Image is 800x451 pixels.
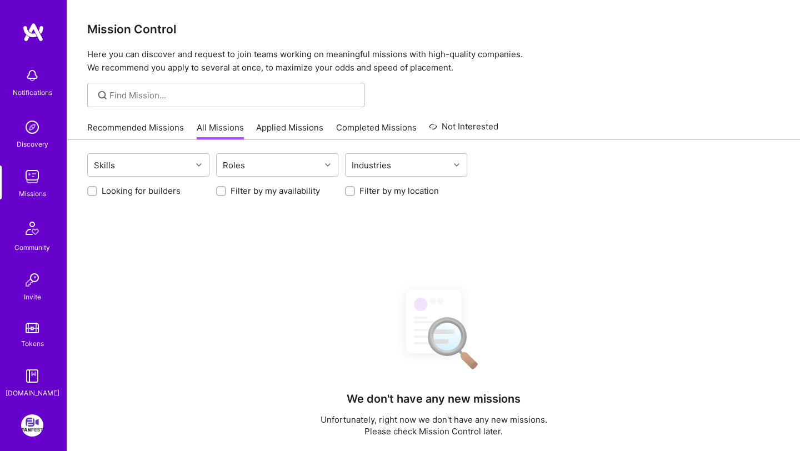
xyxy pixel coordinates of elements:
label: Filter by my availability [231,185,320,197]
div: Skills [91,157,118,173]
i: icon Chevron [454,162,459,168]
i: icon Chevron [325,162,331,168]
h3: Mission Control [87,22,780,36]
h4: We don't have any new missions [347,392,521,405]
div: Missions [19,188,46,199]
img: No Results [387,280,481,377]
a: Recommended Missions [87,122,184,140]
p: Unfortunately, right now we don't have any new missions. [321,414,547,425]
label: Filter by my location [359,185,439,197]
img: bell [21,64,43,87]
img: teamwork [21,166,43,188]
i: icon SearchGrey [96,89,109,102]
img: logo [22,22,44,42]
img: Invite [21,269,43,291]
div: [DOMAIN_NAME] [6,387,59,399]
div: Community [14,242,50,253]
img: FanFest: Media Engagement Platform [21,414,43,437]
div: Roles [220,157,248,173]
a: Not Interested [429,120,498,140]
a: Applied Missions [256,122,323,140]
img: guide book [21,365,43,387]
p: Here you can discover and request to join teams working on meaningful missions with high-quality ... [87,48,780,74]
img: tokens [26,323,39,333]
label: Looking for builders [102,185,181,197]
img: Community [19,215,46,242]
div: Tokens [21,338,44,349]
div: Invite [24,291,41,303]
i: icon Chevron [196,162,202,168]
a: Completed Missions [336,122,417,140]
div: Notifications [13,87,52,98]
a: FanFest: Media Engagement Platform [18,414,46,437]
p: Please check Mission Control later. [321,425,547,437]
img: discovery [21,116,43,138]
div: Industries [349,157,394,173]
input: Find Mission... [109,89,357,101]
a: All Missions [197,122,244,140]
div: Discovery [17,138,48,150]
